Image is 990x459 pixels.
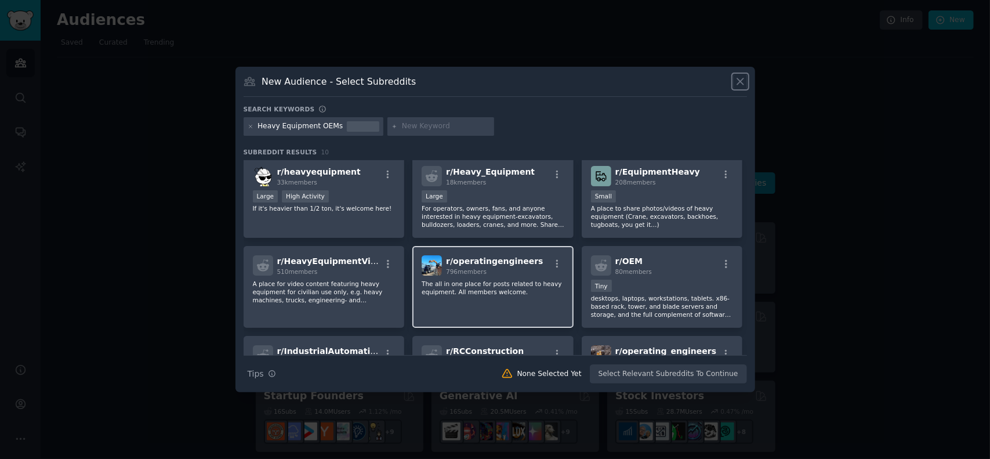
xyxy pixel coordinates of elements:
[253,166,273,186] img: heavyequipment
[277,346,382,356] span: r/ IndustrialAutomation
[277,167,361,176] span: r/ heavyequipment
[402,121,490,132] input: New Keyword
[591,280,612,292] div: Tiny
[253,280,396,304] p: A place for video content featuring heavy equipment for civilian use only, e.g. heavy machines, t...
[446,179,486,186] span: 18k members
[615,179,656,186] span: 208 members
[615,346,716,356] span: r/ operating_engineers
[615,167,700,176] span: r/ EquipmentHeavy
[277,179,317,186] span: 33k members
[244,105,315,113] h3: Search keywords
[422,190,447,203] div: Large
[321,149,329,156] span: 10
[517,369,582,380] div: None Selected Yet
[446,167,535,176] span: r/ Heavy_Equipment
[591,190,616,203] div: Small
[422,204,564,229] p: For operators, owners, fans, and anyone interested in heavy equipment-excavators, bulldozers, loa...
[422,280,564,296] p: The all in one place for posts related to heavy equipment. All members welcome.
[253,190,278,203] div: Large
[253,204,396,212] p: If it's heavier than 1/2 ton, it's welcome here!
[591,204,734,229] p: A place to share photos/videos of heavy equipment (Crane, excavators, backhoes, tugboats, you get...
[446,346,524,356] span: r/ RCConstruction
[277,268,318,275] span: 510 members
[244,148,317,156] span: Subreddit Results
[615,268,652,275] span: 80 members
[615,256,643,266] span: r/ OEM
[591,294,734,319] p: desktops, laptops, workstations, tablets. x86-based rack, tower, and blade servers and storage, a...
[422,255,442,276] img: operatingengineers
[446,256,543,266] span: r/ operatingengineers
[248,368,264,380] span: Tips
[262,75,416,88] h3: New Audience - Select Subreddits
[244,364,280,384] button: Tips
[258,121,343,132] div: Heavy Equipment OEMs
[277,256,388,266] span: r/ HeavyEquipmentVideo
[591,345,611,366] img: operating_engineers
[282,190,329,203] div: High Activity
[446,268,487,275] span: 796 members
[591,166,611,186] img: EquipmentHeavy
